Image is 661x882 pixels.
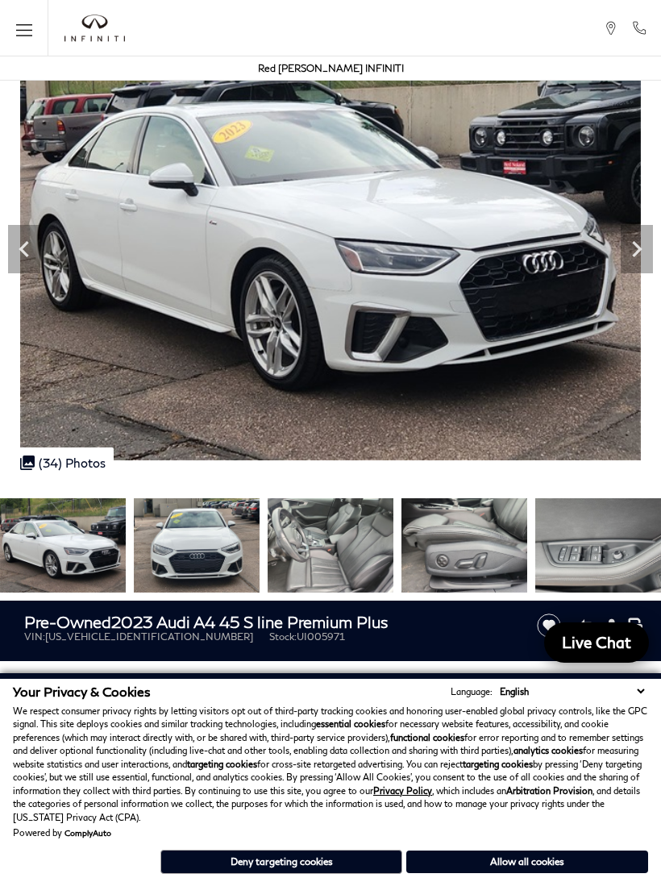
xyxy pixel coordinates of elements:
h1: 2023 Audi A4 45 S line Premium Plus [24,613,517,630]
div: Next [621,225,653,273]
span: VIN: [24,630,45,643]
a: Red [PERSON_NAME] INFINITI [258,62,404,74]
strong: functional cookies [390,732,464,743]
span: Live Chat [554,632,639,652]
span: Your Privacy & Cookies [13,684,151,699]
a: infiniti [64,15,125,42]
a: Share this Pre-Owned 2023 Audi A4 45 S line Premium Plus [601,616,615,635]
a: Privacy Policy [373,785,432,796]
strong: Arbitration Provision [506,785,592,796]
select: Language Select [496,684,648,698]
button: Compare Vehicle [569,614,593,638]
img: Used 2023 Glacier White Metallic Audi 45 S line Premium Plus image 18 [535,498,661,593]
img: Used 2023 Glacier White Metallic Audi 45 S line Premium Plus image 16 [268,498,393,593]
a: Live Chat [544,622,649,663]
strong: targeting cookies [463,759,533,769]
strong: targeting cookies [187,759,257,769]
button: Save vehicle [531,613,567,639]
div: Previous [8,225,40,273]
img: INFINITI [64,15,125,42]
strong: analytics cookies [513,745,583,755]
img: Used 2023 Glacier White Metallic Audi 45 S line Premium Plus image 17 [401,498,527,593]
div: Language: [451,687,493,696]
div: Powered by [13,828,111,838]
a: Print this Pre-Owned 2023 Audi A4 45 S line Premium Plus [626,616,642,635]
strong: Pre-Owned [24,612,111,631]
span: [US_VEHICLE_IDENTIFICATION_NUMBER] [45,630,253,643]
button: Deny targeting cookies [160,850,402,874]
button: Allow all cookies [406,851,648,873]
a: ComplyAuto [64,828,111,838]
span: Stock: [269,630,297,643]
div: (34) Photos [12,447,114,478]
img: Used 2023 Glacier White Metallic Audi 45 S line Premium Plus image 15 [134,498,260,593]
strong: essential cookies [316,718,385,729]
span: UI005971 [297,630,345,643]
p: We respect consumer privacy rights by letting visitors opt out of third-party tracking cookies an... [13,705,648,825]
